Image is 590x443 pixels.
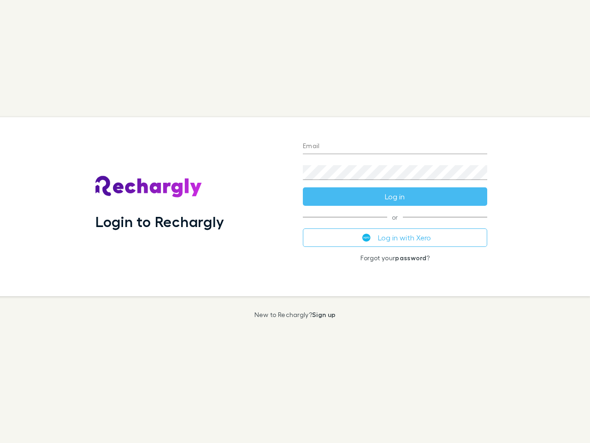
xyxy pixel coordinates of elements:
button: Log in [303,187,487,206]
img: Xero's logo [362,233,371,242]
p: New to Rechargly? [254,311,336,318]
img: Rechargly's Logo [95,176,202,198]
h1: Login to Rechargly [95,213,224,230]
button: Log in with Xero [303,228,487,247]
a: password [395,254,426,262]
a: Sign up [312,311,336,318]
p: Forgot your ? [303,254,487,262]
